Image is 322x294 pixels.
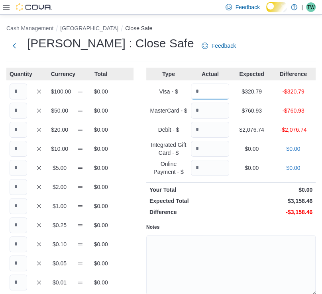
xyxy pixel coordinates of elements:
div: Tre Willis [306,2,316,12]
input: Quantity [191,160,229,176]
p: $0.00 [232,186,312,194]
a: Feedback [198,38,239,54]
p: $0.10 [51,240,69,248]
p: Integrated Gift Card - $ [149,141,188,157]
p: $0.00 [92,183,110,191]
p: $100.00 [51,88,69,95]
button: Close Safe [125,25,152,31]
input: Quantity [10,255,27,271]
input: Quantity [10,275,27,290]
input: Quantity [10,141,27,157]
button: Cash Management [6,25,53,31]
label: Notes [146,224,159,230]
p: $0.00 [92,278,110,286]
p: Quantity [10,70,27,78]
p: -$320.79 [274,88,312,95]
input: Quantity [10,122,27,138]
p: Total [92,70,110,78]
p: -$2,076.74 [274,126,312,134]
input: Quantity [10,236,27,252]
p: $0.00 [92,164,110,172]
p: $0.00 [92,202,110,210]
p: $1.00 [51,202,69,210]
p: $0.05 [51,259,69,267]
p: Type [149,70,188,78]
input: Quantity [10,198,27,214]
input: Quantity [191,84,229,99]
p: $2.00 [51,183,69,191]
p: $0.00 [92,145,110,153]
p: Visa - $ [149,88,188,95]
p: $5.00 [51,164,69,172]
p: -$3,158.46 [232,208,312,216]
p: MasterCard - $ [149,107,188,115]
p: Online Payment - $ [149,160,188,176]
p: $0.00 [92,107,110,115]
p: $0.00 [92,126,110,134]
p: Actual [191,70,229,78]
p: $0.00 [92,240,110,248]
p: Expected Total [149,197,230,205]
input: Quantity [10,217,27,233]
span: Dark Mode [266,12,267,13]
p: $0.00 [92,221,110,229]
p: $3,158.46 [232,197,312,205]
p: Debit - $ [149,126,188,134]
p: $0.00 [92,88,110,95]
p: $0.25 [51,221,69,229]
input: Quantity [191,122,229,138]
p: $0.00 [232,145,271,153]
input: Quantity [10,84,27,99]
span: Feedback [235,3,259,11]
p: $20.00 [51,126,69,134]
img: Cova [16,3,52,11]
input: Quantity [191,103,229,119]
p: Difference [149,208,230,216]
p: $2,076.74 [232,126,271,134]
p: $0.01 [51,278,69,286]
button: Next [6,38,22,54]
p: Expected [232,70,271,78]
p: Difference [274,70,312,78]
p: $10.00 [51,145,69,153]
p: $0.00 [232,164,271,172]
p: Currency [51,70,69,78]
p: -$760.93 [274,107,312,115]
p: Your Total [149,186,230,194]
input: Quantity [10,179,27,195]
span: Feedback [211,42,236,50]
input: Quantity [10,160,27,176]
input: Quantity [191,141,229,157]
p: $0.00 [274,145,312,153]
p: | [301,2,303,12]
span: TW [307,2,315,12]
h1: [PERSON_NAME] : Close Safe [27,35,194,51]
button: [GEOGRAPHIC_DATA] [60,25,118,31]
input: Quantity [10,103,27,119]
p: $760.93 [232,107,271,115]
p: $0.00 [274,164,312,172]
p: $50.00 [51,107,69,115]
input: Dark Mode [266,2,287,12]
p: $0.00 [92,259,110,267]
p: $320.79 [232,88,271,95]
nav: An example of EuiBreadcrumbs [6,24,316,34]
